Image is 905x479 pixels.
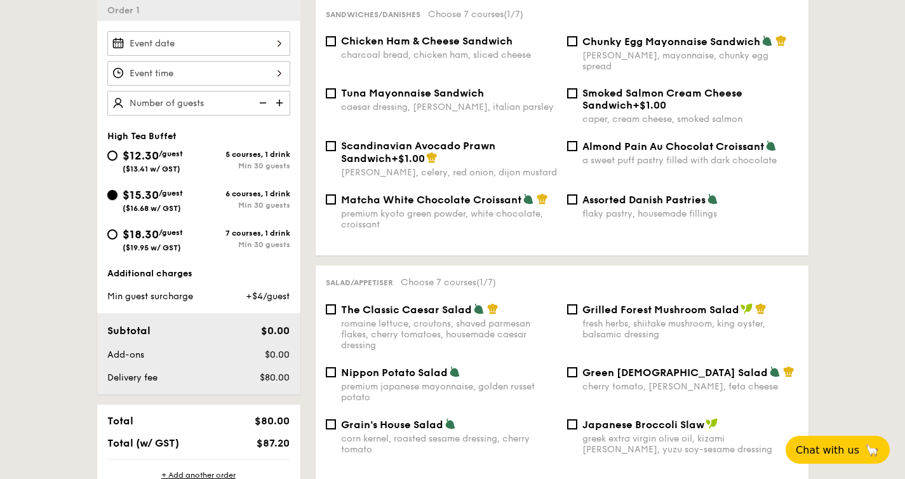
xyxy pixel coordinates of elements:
input: Event date [107,31,290,56]
span: Add-ons [107,349,144,360]
div: Min 30 guests [199,201,290,210]
div: premium japanese mayonnaise, golden russet potato [341,381,557,403]
input: The Classic Caesar Saladromaine lettuce, croutons, shaved parmesan flakes, cherry tomatoes, house... [326,304,336,314]
span: Nippon Potato Salad [341,367,448,379]
span: Salad/Appetiser [326,278,393,287]
div: cherry tomato, [PERSON_NAME], feta cheese [582,381,798,392]
input: Assorted Danish Pastriesflaky pastry, housemade fillings [567,194,577,205]
div: corn kernel, roasted sesame dressing, cherry tomato [341,433,557,455]
span: Matcha White Chocolate Croissant [341,194,521,206]
span: The Classic Caesar Salad [341,304,472,316]
span: (1/7) [476,277,496,288]
input: Japanese Broccoli Slawgreek extra virgin olive oil, kizami [PERSON_NAME], yuzu soy-sesame dressing [567,419,577,429]
div: charcoal bread, chicken ham, sliced cheese [341,50,557,60]
span: Order 1 [107,5,145,16]
div: romaine lettuce, croutons, shaved parmesan flakes, cherry tomatoes, housemade caesar dressing [341,318,557,351]
span: /guest [159,149,183,158]
img: icon-chef-hat.a58ddaea.svg [537,193,548,205]
img: icon-vegetarian.fe4039eb.svg [523,193,534,205]
input: Number of guests [107,91,290,116]
span: ($19.95 w/ GST) [123,243,181,252]
button: Chat with us🦙 [786,436,890,464]
span: $87.20 [257,437,290,449]
input: Almond Pain Au Chocolat Croissanta sweet puff pastry filled with dark chocolate [567,141,577,151]
div: Additional charges [107,267,290,280]
span: Japanese Broccoli Slaw [582,419,704,431]
div: [PERSON_NAME], mayonnaise, chunky egg spread [582,50,798,72]
div: fresh herbs, shiitake mushroom, king oyster, balsamic dressing [582,318,798,340]
span: Choose 7 courses [401,277,496,288]
span: Choose 7 courses [428,9,523,20]
input: $12.30/guest($13.41 w/ GST)5 courses, 1 drinkMin 30 guests [107,151,117,161]
input: Chicken Ham & Cheese Sandwichcharcoal bread, chicken ham, sliced cheese [326,36,336,46]
span: Grilled Forest Mushroom Salad [582,304,739,316]
input: Green [DEMOGRAPHIC_DATA] Saladcherry tomato, [PERSON_NAME], feta cheese [567,367,577,377]
input: Grain's House Saladcorn kernel, roasted sesame dressing, cherry tomato [326,419,336,429]
span: $0.00 [261,325,290,337]
div: 7 courses, 1 drink [199,229,290,238]
span: $80.00 [260,372,290,383]
span: Scandinavian Avocado Prawn Sandwich [341,140,495,165]
span: +$1.00 [391,152,425,165]
span: Chunky Egg Mayonnaise Sandwich [582,36,760,48]
input: Matcha White Chocolate Croissantpremium kyoto green powder, white chocolate, croissant [326,194,336,205]
img: icon-vegetarian.fe4039eb.svg [449,366,460,377]
input: $18.30/guest($19.95 w/ GST)7 courses, 1 drinkMin 30 guests [107,229,117,239]
span: Chicken Ham & Cheese Sandwich [341,35,513,47]
div: 6 courses, 1 drink [199,189,290,198]
span: $18.30 [123,227,159,241]
span: ($16.68 w/ GST) [123,204,181,213]
span: Chat with us [796,444,859,456]
img: icon-vegan.f8ff3823.svg [741,303,753,314]
img: icon-vegetarian.fe4039eb.svg [473,303,485,314]
input: Tuna Mayonnaise Sandwichcaesar dressing, [PERSON_NAME], italian parsley [326,88,336,98]
div: premium kyoto green powder, white chocolate, croissant [341,208,557,230]
input: Smoked Salmon Cream Cheese Sandwich+$1.00caper, cream cheese, smoked salmon [567,88,577,98]
input: Event time [107,61,290,86]
span: Almond Pain Au Chocolat Croissant [582,140,764,152]
div: Min 30 guests [199,161,290,170]
span: Green [DEMOGRAPHIC_DATA] Salad [582,367,768,379]
img: icon-vegetarian.fe4039eb.svg [769,366,781,377]
img: icon-chef-hat.a58ddaea.svg [755,303,767,314]
span: $15.30 [123,188,159,202]
span: Assorted Danish Pastries [582,194,706,206]
span: High Tea Buffet [107,131,177,142]
div: a sweet puff pastry filled with dark chocolate [582,155,798,166]
img: icon-vegetarian.fe4039eb.svg [765,140,777,151]
span: +$1.00 [633,99,666,111]
div: caper, cream cheese, smoked salmon [582,114,798,125]
img: icon-add.58712e84.svg [271,91,290,115]
span: /guest [159,189,183,198]
span: Total (w/ GST) [107,437,179,449]
span: Smoked Salmon Cream Cheese Sandwich [582,87,742,111]
img: icon-chef-hat.a58ddaea.svg [775,35,787,46]
span: Delivery fee [107,372,158,383]
div: [PERSON_NAME], celery, red onion, dijon mustard [341,167,557,178]
img: icon-vegan.f8ff3823.svg [706,418,718,429]
span: Sandwiches/Danishes [326,10,420,19]
span: /guest [159,228,183,237]
img: icon-vegetarian.fe4039eb.svg [761,35,773,46]
input: Chunky Egg Mayonnaise Sandwich[PERSON_NAME], mayonnaise, chunky egg spread [567,36,577,46]
input: $15.30/guest($16.68 w/ GST)6 courses, 1 drinkMin 30 guests [107,190,117,200]
div: Min 30 guests [199,240,290,249]
span: Grain's House Salad [341,419,443,431]
div: greek extra virgin olive oil, kizami [PERSON_NAME], yuzu soy-sesame dressing [582,433,798,455]
img: icon-vegetarian.fe4039eb.svg [707,193,718,205]
input: Nippon Potato Saladpremium japanese mayonnaise, golden russet potato [326,367,336,377]
div: 5 courses, 1 drink [199,150,290,159]
input: Grilled Forest Mushroom Saladfresh herbs, shiitake mushroom, king oyster, balsamic dressing [567,304,577,314]
div: flaky pastry, housemade fillings [582,208,798,219]
span: $12.30 [123,149,159,163]
span: ($13.41 w/ GST) [123,165,180,173]
span: $0.00 [265,349,290,360]
span: Min guest surcharge [107,291,193,302]
img: icon-chef-hat.a58ddaea.svg [783,366,794,377]
span: +$4/guest [246,291,290,302]
img: icon-vegetarian.fe4039eb.svg [445,418,456,429]
img: icon-reduce.1d2dbef1.svg [252,91,271,115]
span: Subtotal [107,325,151,337]
span: Total [107,415,133,427]
span: Tuna Mayonnaise Sandwich [341,87,484,99]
